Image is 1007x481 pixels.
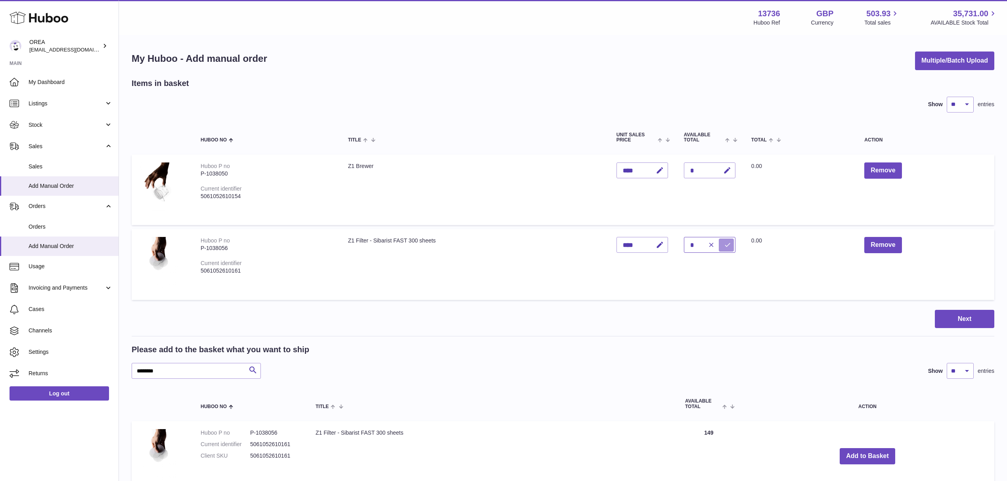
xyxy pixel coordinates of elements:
[29,263,113,270] span: Usage
[754,19,780,27] div: Huboo Ref
[29,143,104,150] span: Sales
[340,229,609,300] td: Z1 Filter - Sibarist FAST 300 sheets
[741,391,994,417] th: Action
[29,163,113,170] span: Sales
[930,8,997,27] a: 35,731.00 AVAILABLE Stock Total
[684,132,723,143] span: AVAILABLE Total
[751,137,767,143] span: Total
[928,367,943,375] label: Show
[201,193,332,200] div: 5061052610154
[201,185,242,192] div: Current identifier
[201,452,250,460] dt: Client SKU
[201,260,242,266] div: Current identifier
[928,101,943,108] label: Show
[29,38,101,53] div: OREA
[616,132,656,143] span: Unit Sales Price
[935,310,994,328] button: Next
[29,348,113,356] span: Settings
[816,8,833,19] strong: GBP
[864,162,902,179] button: Remove
[340,155,609,225] td: Z1 Brewer
[864,8,900,27] a: 503.93 Total sales
[978,101,994,108] span: entries
[29,100,104,107] span: Listings
[29,305,113,313] span: Cases
[751,237,762,244] span: 0.00
[29,78,113,86] span: My Dashboard
[29,370,113,377] span: Returns
[201,404,227,409] span: Huboo no
[10,386,109,401] a: Log out
[685,399,720,409] span: AVAILABLE Total
[132,78,189,89] h2: Items in basket
[29,242,113,250] span: Add Manual Order
[348,137,361,143] span: Title
[250,441,300,448] dd: 5061052610161
[29,327,113,334] span: Channels
[840,448,895,464] button: Add to Basket
[201,244,332,252] div: P-1038056
[930,19,997,27] span: AVAILABLE Stock Total
[29,202,104,210] span: Orders
[751,163,762,169] span: 0.00
[250,452,300,460] dd: 5061052610161
[140,162,179,215] img: Z1 Brewer
[140,237,179,290] img: Z1 Filter - Sibarist FAST 300 sheets
[250,429,300,437] dd: P-1038056
[29,284,104,292] span: Invoicing and Payments
[132,52,267,65] h1: My Huboo - Add manual order
[866,8,890,19] span: 503.93
[201,237,230,244] div: Huboo P no
[201,137,227,143] span: Huboo no
[201,267,332,275] div: 5061052610161
[811,19,834,27] div: Currency
[201,441,250,448] dt: Current identifier
[915,52,994,70] button: Multiple/Batch Upload
[316,404,329,409] span: Title
[201,163,230,169] div: Huboo P no
[978,367,994,375] span: entries
[10,40,21,52] img: internalAdmin-13736@internal.huboo.com
[201,429,250,437] dt: Huboo P no
[29,121,104,129] span: Stock
[953,8,988,19] span: 35,731.00
[758,8,780,19] strong: 13736
[29,223,113,231] span: Orders
[29,182,113,190] span: Add Manual Order
[864,137,986,143] div: Action
[29,46,117,53] span: [EMAIL_ADDRESS][DOMAIN_NAME]
[864,19,900,27] span: Total sales
[201,170,332,178] div: P-1038050
[864,237,902,253] button: Remove
[132,344,309,355] h2: Please add to the basket what you want to ship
